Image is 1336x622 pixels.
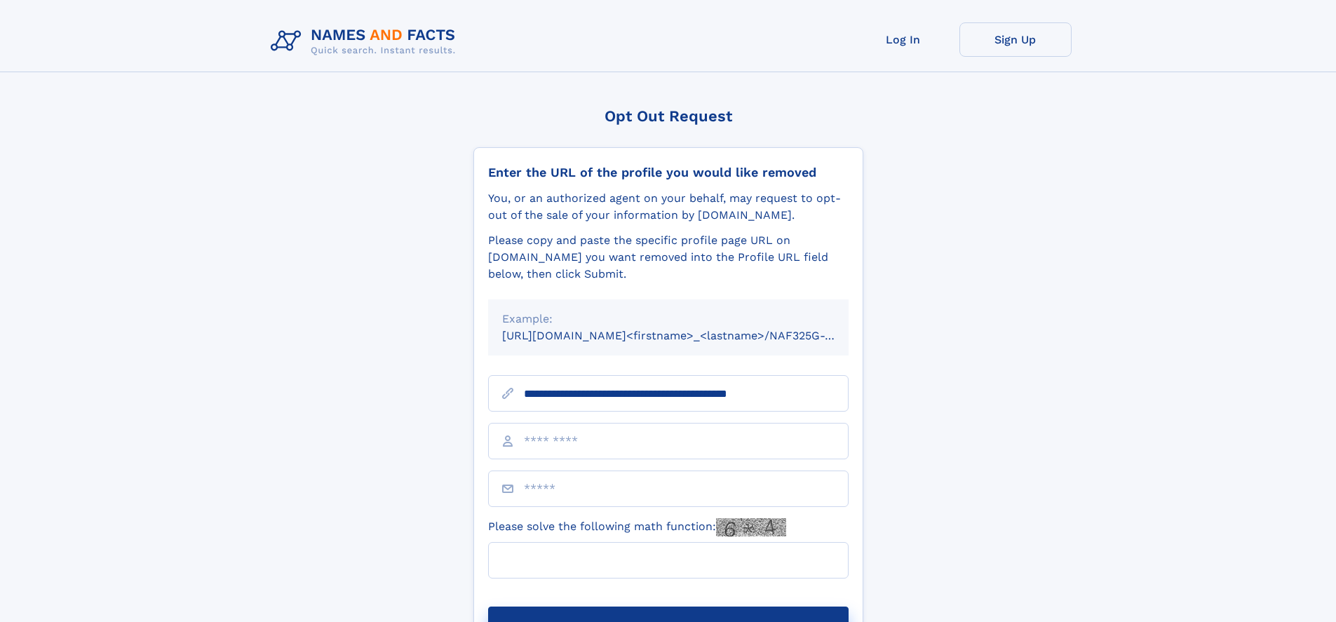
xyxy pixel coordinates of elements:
a: Sign Up [959,22,1072,57]
div: Example: [502,311,835,327]
img: Logo Names and Facts [265,22,467,60]
label: Please solve the following math function: [488,518,786,536]
a: Log In [847,22,959,57]
div: You, or an authorized agent on your behalf, may request to opt-out of the sale of your informatio... [488,190,849,224]
div: Please copy and paste the specific profile page URL on [DOMAIN_NAME] you want removed into the Pr... [488,232,849,283]
small: [URL][DOMAIN_NAME]<firstname>_<lastname>/NAF325G-xxxxxxxx [502,329,875,342]
div: Enter the URL of the profile you would like removed [488,165,849,180]
div: Opt Out Request [473,107,863,125]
